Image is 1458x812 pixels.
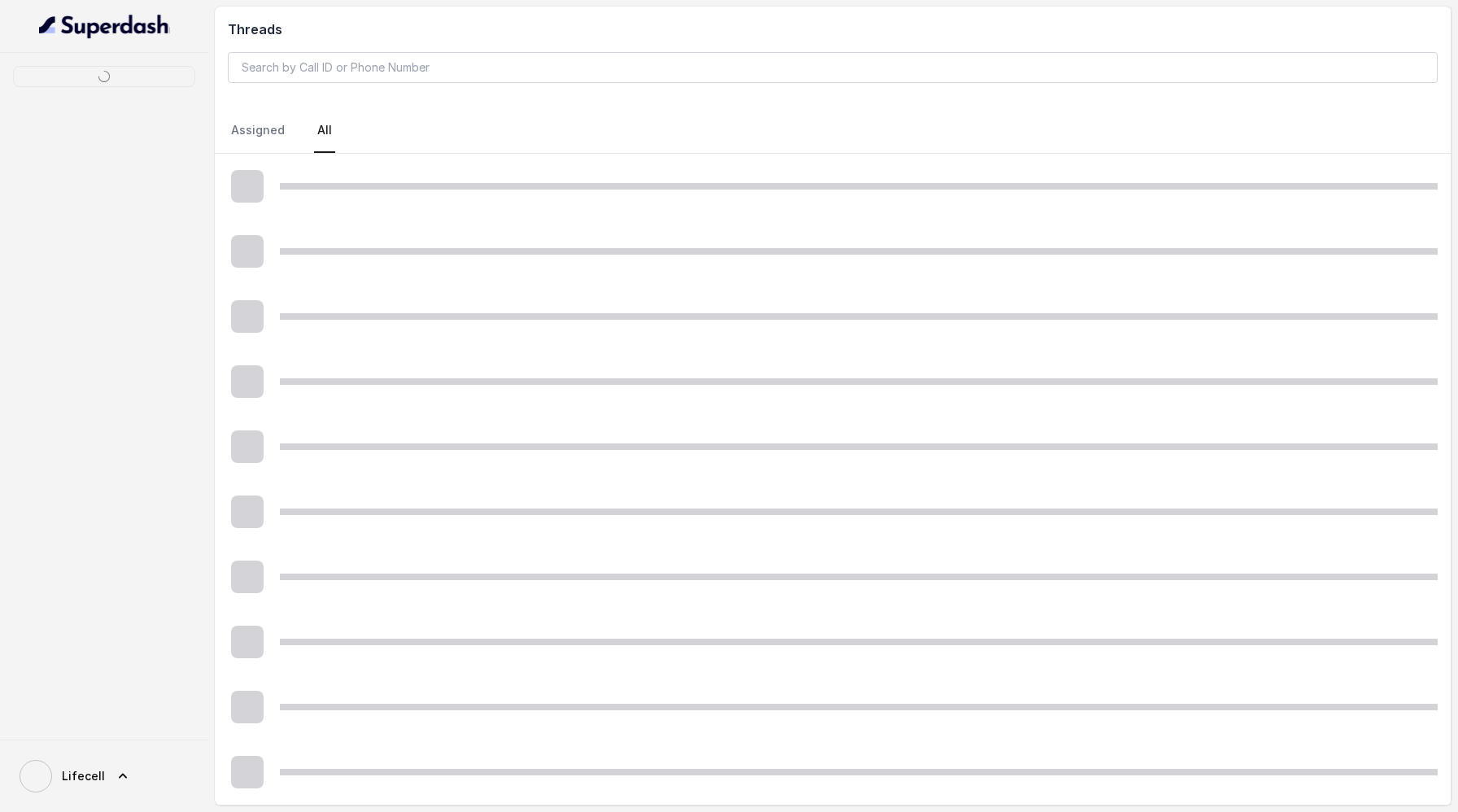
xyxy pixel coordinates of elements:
[39,13,170,39] img: light.svg
[62,768,105,784] span: Lifecell
[314,109,335,153] a: All
[13,753,195,799] a: Lifecell
[228,109,288,153] a: Assigned
[228,109,1438,153] nav: Tabs
[228,20,1438,39] h2: Threads
[228,52,1438,83] input: Search by Call ID or Phone Number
